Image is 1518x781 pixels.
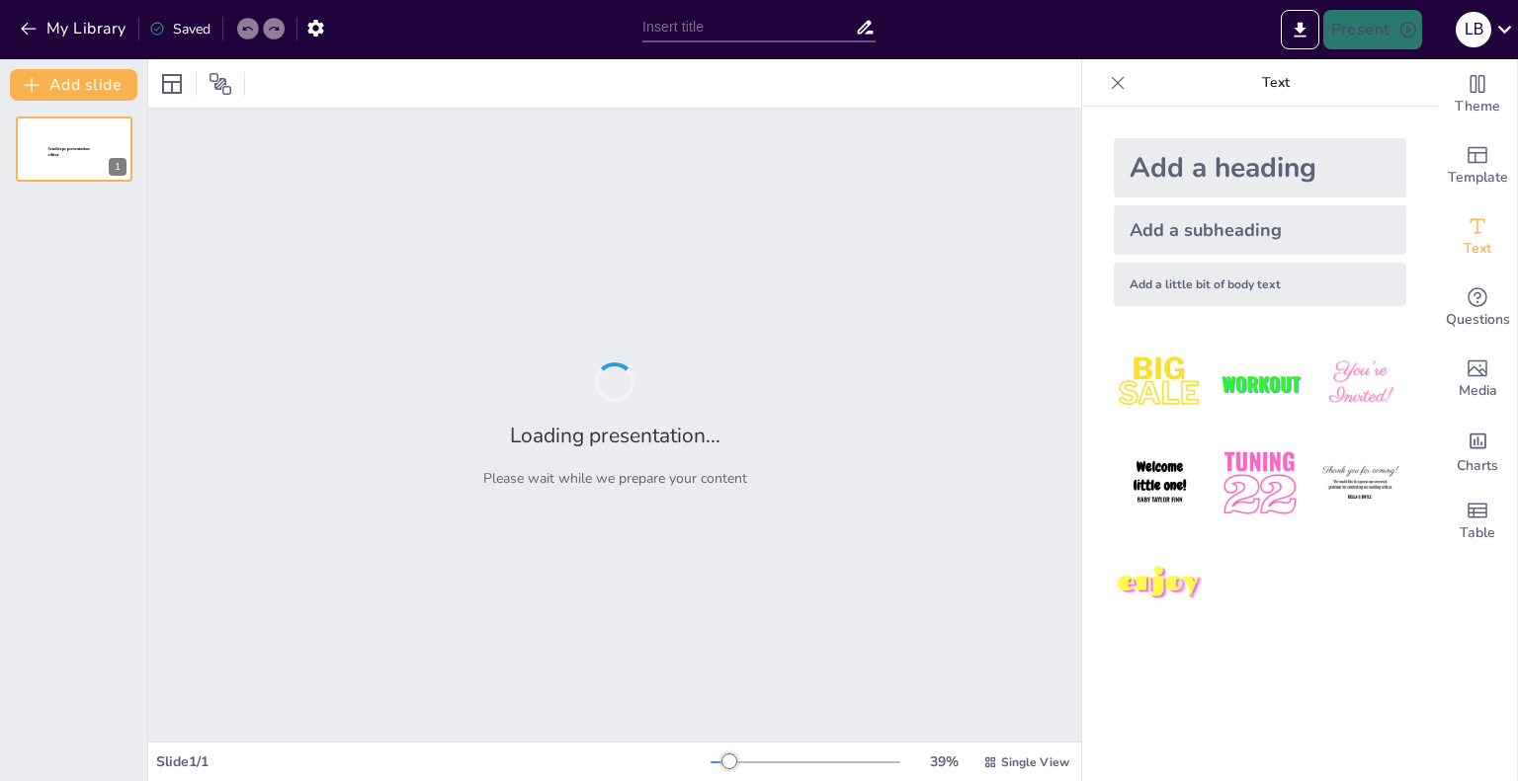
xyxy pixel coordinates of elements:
div: Add a subheading [1114,205,1406,255]
div: L B [1456,12,1491,47]
img: 3.jpeg [1314,338,1406,430]
h2: Loading presentation... [510,422,720,449]
div: Saved [149,20,211,39]
button: Present [1323,10,1422,49]
span: Media [1459,380,1497,402]
span: Table [1460,522,1495,544]
div: Add charts and graphs [1438,415,1517,486]
img: 5.jpeg [1214,437,1306,529]
div: Add a little bit of body text [1114,263,1406,306]
span: Sendsteps presentation editor [48,147,90,158]
div: Add ready made slides [1438,130,1517,201]
div: Get real-time input from your audience [1438,273,1517,344]
img: 4.jpeg [1114,437,1206,529]
div: Change the overall theme [1438,59,1517,130]
div: 39 % [920,752,968,771]
div: 1 [109,158,126,176]
div: Add a table [1438,486,1517,557]
span: Position [209,72,232,96]
button: Export to PowerPoint [1281,10,1319,49]
div: Slide 1 / 1 [156,752,711,771]
button: L B [1456,10,1491,49]
div: Add images, graphics, shapes or video [1438,344,1517,415]
img: 6.jpeg [1314,437,1406,529]
span: Text [1464,238,1491,260]
img: 2.jpeg [1214,338,1306,430]
span: Template [1448,167,1508,189]
span: Single View [1001,754,1069,770]
button: Add slide [10,69,137,101]
span: Questions [1446,309,1510,331]
img: 7.jpeg [1114,538,1206,630]
div: 1 [16,117,132,182]
p: Text [1134,59,1418,107]
span: Charts [1457,455,1498,477]
input: Insert title [642,13,855,41]
img: 1.jpeg [1114,338,1206,430]
button: My Library [15,13,134,44]
p: Please wait while we prepare your content [483,469,747,488]
div: Add text boxes [1438,201,1517,273]
div: Layout [156,68,188,100]
div: Add a heading [1114,138,1406,197]
span: Theme [1455,96,1500,117]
